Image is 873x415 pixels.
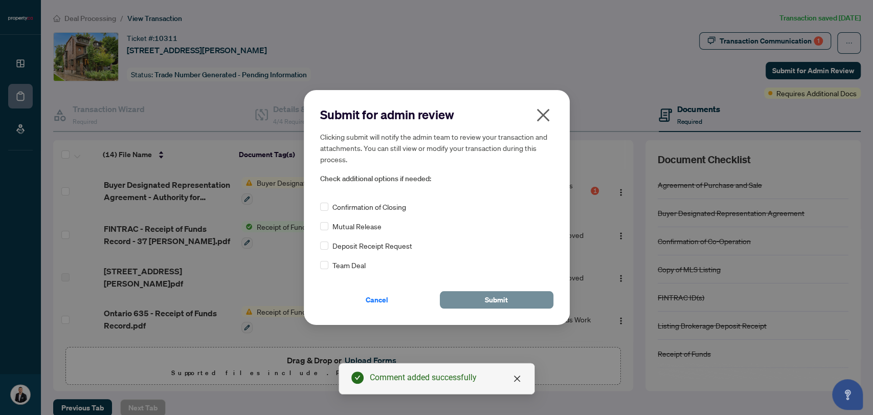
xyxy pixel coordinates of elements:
div: Comment added successfully [370,372,522,384]
button: Cancel [320,291,434,309]
span: Team Deal [332,259,366,271]
span: close [535,107,551,123]
button: Open asap [832,379,863,410]
span: Cancel [366,292,388,308]
span: Deposit Receipt Request [332,240,412,251]
a: Close [511,373,523,384]
span: Check additional options if needed: [320,173,553,185]
span: close [513,375,521,383]
h5: Clicking submit will notify the admin team to review your transaction and attachments. You can st... [320,131,553,165]
span: Mutual Release [332,221,382,232]
span: Submit [485,292,508,308]
span: Confirmation of Closing [332,201,406,212]
span: check-circle [351,372,364,384]
button: Submit [440,291,553,309]
h2: Submit for admin review [320,106,553,123]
